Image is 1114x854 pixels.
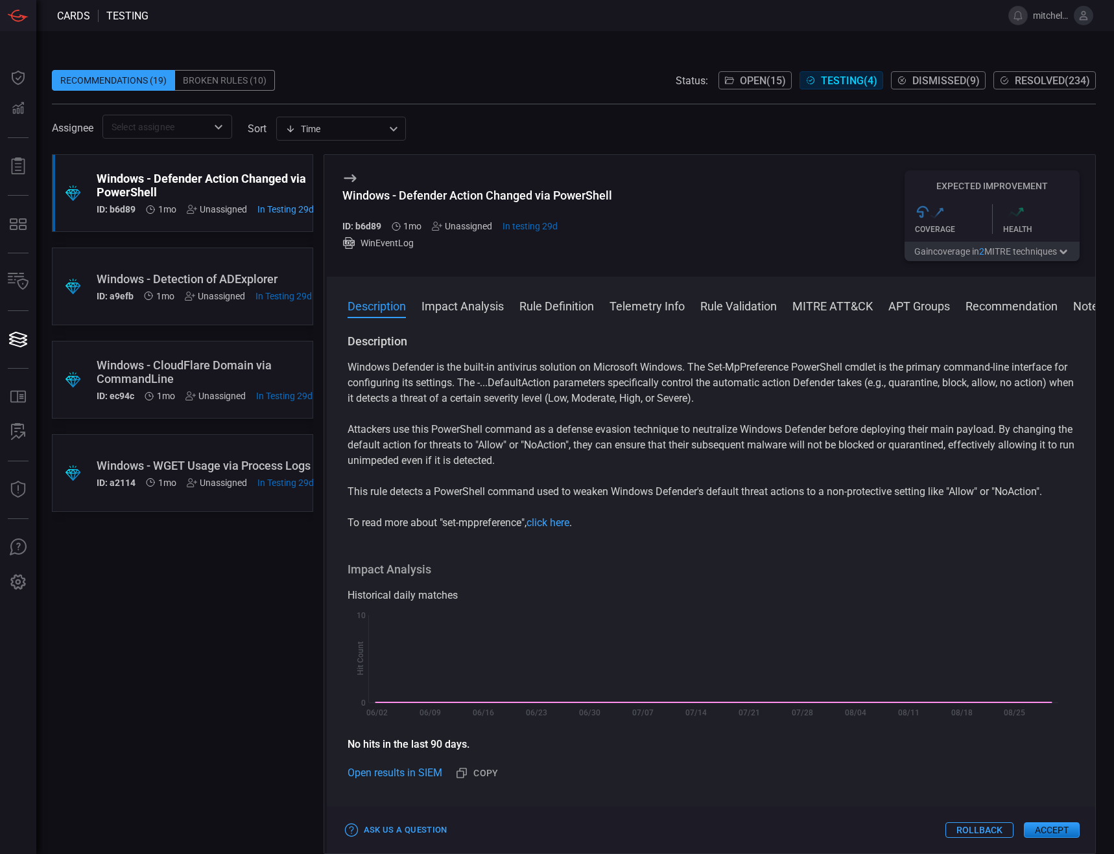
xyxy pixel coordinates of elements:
text: 08/18 [951,708,972,717]
button: Dismissed(9) [891,71,986,89]
span: Sep 02, 2025 9:22 AM [257,204,314,214]
div: Recommendations (19) [52,70,175,91]
div: Windows - Defender Action Changed via PowerShell [97,172,314,199]
span: Sep 02, 2025 9:23 AM [257,478,314,488]
text: 0 [361,698,366,708]
span: Sep 02, 2025 9:22 AM [256,391,313,401]
text: 06/30 [578,708,600,717]
p: Attackers use this PowerShell command as a defense evasion technique to neutralize Windows Defend... [348,422,1075,468]
span: Sep 02, 2025 9:22 AM [255,291,312,301]
text: 08/04 [844,708,866,717]
div: Unassigned [185,291,245,301]
text: 08/25 [1004,708,1025,717]
button: Impact Analysis [421,297,504,313]
h3: Description [348,334,1075,349]
h5: ID: a2114 [97,478,136,488]
h5: Expected Improvement [905,181,1080,191]
text: 06/16 [472,708,493,717]
text: 10 [357,611,366,620]
button: Resolved(234) [993,71,1096,89]
button: Rule Validation [700,297,777,313]
button: APT Groups [888,297,950,313]
button: Copy [452,763,504,784]
a: Open results in SIEM [348,765,442,781]
text: 07/07 [632,708,653,717]
text: 06/23 [525,708,547,717]
div: Historical daily matches [348,588,1075,603]
button: ALERT ANALYSIS [3,417,34,448]
div: Health [1003,225,1080,234]
span: Sep 01, 2025 6:38 AM [158,478,176,488]
text: 06/09 [419,708,440,717]
h5: ID: b6d89 [97,204,136,214]
text: 08/11 [897,708,919,717]
a: click here [527,516,569,529]
button: Dashboard [3,62,34,93]
button: Notes [1073,297,1104,313]
span: Testing ( 4 ) [821,75,877,87]
span: Sep 01, 2025 6:38 AM [156,291,174,301]
span: Sep 01, 2025 6:39 AM [158,204,176,214]
div: Unassigned [432,221,492,231]
label: sort [248,122,267,135]
div: Windows - WGET Usage via Process Logs [97,459,314,472]
button: Reports [3,151,34,182]
button: Detections [3,93,34,124]
button: MITRE - Detection Posture [3,209,34,240]
div: Unassigned [187,478,247,488]
div: Windows - Defender Action Changed via PowerShell [342,189,612,202]
input: Select assignee [106,119,207,135]
span: Cards [57,10,90,22]
p: Windows Defender is the built-in antivirus solution on Microsoft Windows. The Set-MpPreference Po... [348,360,1075,406]
button: Rule Definition [519,297,594,313]
h5: ID: a9efb [97,291,134,301]
button: Open [209,118,228,136]
button: Description [348,297,406,313]
button: MITRE ATT&CK [792,297,873,313]
button: Ask Us a Question [342,820,451,840]
button: Cards [3,324,34,355]
button: Inventory [3,266,34,297]
strong: No hits in the last 90 days. [348,738,469,750]
div: Unassigned [185,391,246,401]
button: Preferences [3,567,34,598]
h5: ID: ec94c [97,391,134,401]
button: Testing(4) [800,71,883,89]
span: Assignee [52,122,93,134]
text: Hit Count [356,642,365,676]
span: testing [106,10,148,22]
span: Sep 01, 2025 6:39 AM [403,221,421,231]
text: 06/02 [366,708,387,717]
text: 07/28 [791,708,812,717]
button: Rule Catalog [3,382,34,413]
button: Threat Intelligence [3,474,34,505]
h3: Impact Analysis [348,562,1075,577]
button: Rollback [945,822,1013,838]
div: Time [285,122,385,135]
p: To read more about "set-mppreference", . [348,515,1075,531]
button: Gaincoverage in2MITRE techniques [905,242,1080,261]
h5: ID: b6d89 [342,221,381,231]
span: Resolved ( 234 ) [1015,75,1090,87]
div: Coverage [915,225,992,234]
button: Open(15) [718,71,792,89]
p: This rule detects a PowerShell command used to weaken Windows Defender's default threat actions t... [348,484,1075,500]
div: Windows - CloudFlare Domain via CommandLine [97,358,313,386]
button: Accept [1024,822,1080,838]
span: Status: [676,75,708,87]
button: Recommendation [966,297,1058,313]
span: Dismissed ( 9 ) [912,75,980,87]
span: Open ( 15 ) [740,75,786,87]
button: Ask Us A Question [3,532,34,563]
span: 2 [979,246,984,257]
button: Telemetry Info [610,297,685,313]
div: Broken Rules (10) [175,70,275,91]
span: mitchellbernadsky [1033,10,1069,21]
div: Windows - Detection of ADExplorer [97,272,312,286]
span: Sep 02, 2025 9:22 AM [503,221,558,231]
text: 07/21 [738,708,759,717]
div: Unassigned [187,204,247,214]
div: WinEventLog [342,237,612,249]
text: 07/14 [685,708,706,717]
span: Sep 01, 2025 6:38 AM [157,391,175,401]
